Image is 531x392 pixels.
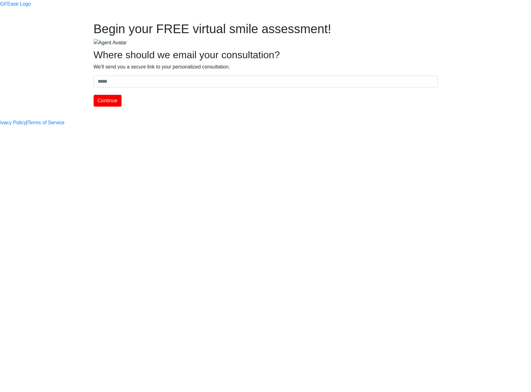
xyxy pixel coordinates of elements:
a: Terms of Service [28,119,64,126]
h2: Where should we email your consultation? [94,49,438,61]
p: We'll send you a secure link to your personalized consultation. [94,63,438,71]
a: | [26,119,28,126]
button: Continue [94,95,122,107]
img: Agent Avatar [94,39,127,46]
h1: Begin your FREE virtual smile assessment! [94,21,438,36]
